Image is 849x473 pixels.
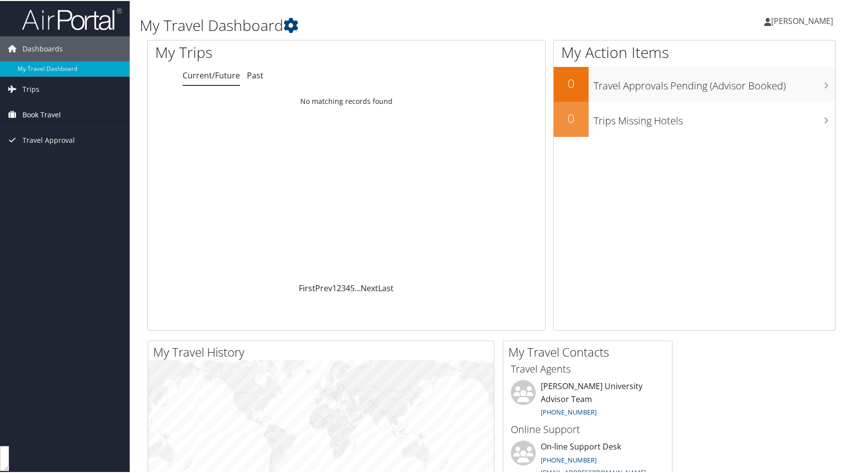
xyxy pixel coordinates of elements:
[183,69,240,80] a: Current/Future
[299,282,315,293] a: First
[332,282,337,293] a: 1
[22,76,39,101] span: Trips
[508,343,672,360] h2: My Travel Contacts
[22,127,75,152] span: Travel Approval
[155,41,372,62] h1: My Trips
[355,282,361,293] span: …
[554,109,589,126] h2: 0
[350,282,355,293] a: 5
[541,455,597,464] a: [PHONE_NUMBER]
[315,282,332,293] a: Prev
[361,282,378,293] a: Next
[764,5,843,35] a: [PERSON_NAME]
[511,422,664,436] h3: Online Support
[594,73,835,92] h3: Travel Approvals Pending (Advisor Booked)
[554,66,835,101] a: 0Travel Approvals Pending (Advisor Booked)
[771,14,833,25] span: [PERSON_NAME]
[153,343,494,360] h2: My Travel History
[22,101,61,126] span: Book Travel
[22,6,122,30] img: airportal-logo.png
[541,407,597,416] a: [PHONE_NUMBER]
[378,282,394,293] a: Last
[554,74,589,91] h2: 0
[511,361,664,375] h3: Travel Agents
[346,282,350,293] a: 4
[337,282,341,293] a: 2
[554,101,835,136] a: 0Trips Missing Hotels
[554,41,835,62] h1: My Action Items
[341,282,346,293] a: 3
[140,14,609,35] h1: My Travel Dashboard
[506,379,669,420] li: [PERSON_NAME] University Advisor Team
[594,108,835,127] h3: Trips Missing Hotels
[247,69,263,80] a: Past
[22,35,63,60] span: Dashboards
[148,91,545,109] td: No matching records found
